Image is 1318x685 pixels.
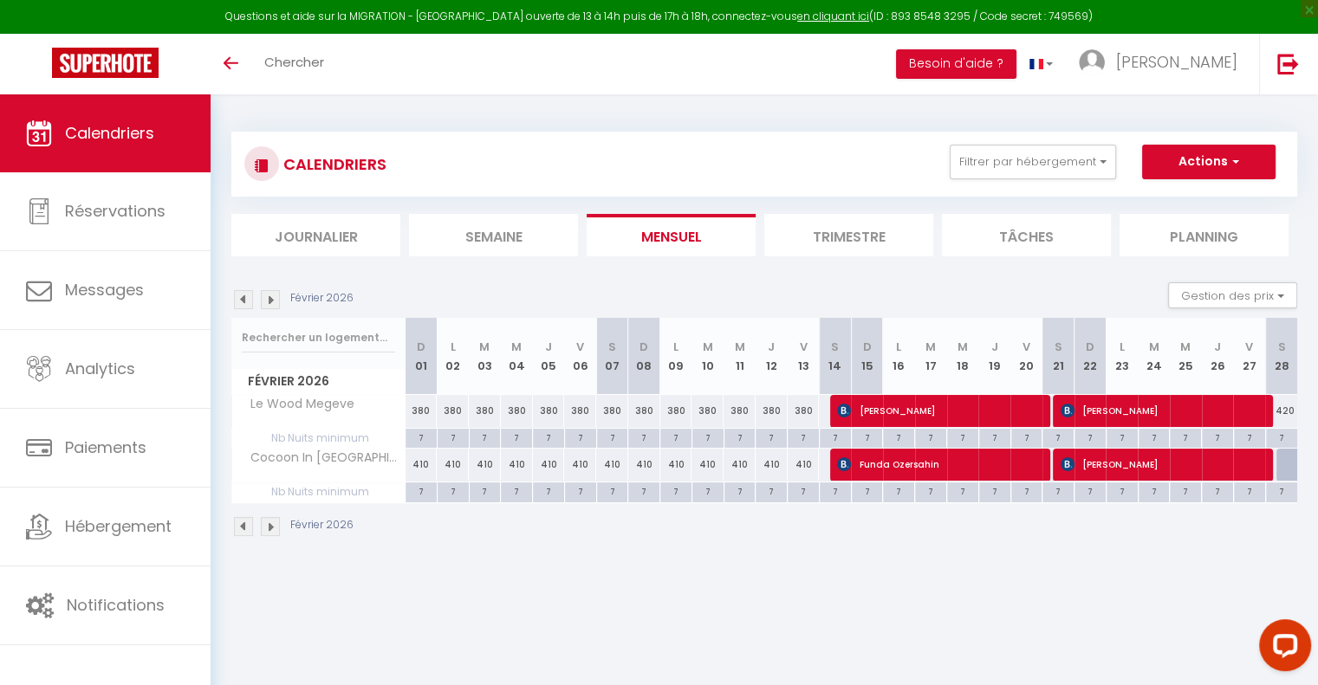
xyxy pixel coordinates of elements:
[251,34,337,94] a: Chercher
[1142,145,1276,179] button: Actions
[863,339,872,355] abbr: D
[470,429,501,445] div: 7
[883,318,915,395] th: 16
[1138,318,1170,395] th: 24
[1120,339,1125,355] abbr: L
[660,429,691,445] div: 7
[819,318,851,395] th: 14
[1079,49,1105,75] img: ...
[231,214,400,256] li: Journalier
[1168,282,1297,308] button: Gestion des prix
[978,318,1010,395] th: 19
[235,449,408,468] span: Cocoon In [GEOGRAPHIC_DATA]
[837,448,1040,481] span: Funda Ozersahin
[65,358,135,379] span: Analytics
[1245,612,1318,685] iframe: LiveChat chat widget
[628,449,660,481] div: 410
[915,429,946,445] div: 7
[65,515,172,537] span: Hébergement
[406,395,438,427] div: 380
[896,339,901,355] abbr: L
[533,482,564,499] div: 7
[1170,318,1202,395] th: 25
[950,145,1116,179] button: Filtrer par hébergement
[947,318,979,395] th: 18
[756,449,788,481] div: 410
[692,482,724,499] div: 7
[1202,482,1233,499] div: 7
[1055,339,1062,355] abbr: S
[1266,482,1297,499] div: 7
[596,318,628,395] th: 07
[597,429,628,445] div: 7
[628,429,659,445] div: 7
[1277,53,1299,74] img: logout
[1214,339,1221,355] abbr: J
[660,449,692,481] div: 410
[1202,318,1234,395] th: 26
[1139,482,1170,499] div: 7
[501,449,533,481] div: 410
[979,482,1010,499] div: 7
[756,318,788,395] th: 12
[1061,394,1263,427] span: [PERSON_NAME]
[1277,339,1285,355] abbr: S
[756,429,787,445] div: 7
[469,318,501,395] th: 03
[979,429,1010,445] div: 7
[896,49,1016,79] button: Besoin d'aide ?
[883,429,914,445] div: 7
[479,339,490,355] abbr: M
[947,482,978,499] div: 7
[469,449,501,481] div: 410
[587,214,756,256] li: Mensuel
[1042,318,1075,395] th: 21
[65,200,166,222] span: Réservations
[1148,339,1159,355] abbr: M
[852,429,883,445] div: 7
[565,482,596,499] div: 7
[501,429,532,445] div: 7
[242,322,395,353] input: Rechercher un logement...
[692,429,724,445] div: 7
[1107,482,1138,499] div: 7
[735,339,745,355] abbr: M
[1107,429,1138,445] div: 7
[724,482,756,499] div: 7
[800,339,808,355] abbr: V
[1061,448,1263,481] span: [PERSON_NAME]
[691,449,724,481] div: 410
[597,482,628,499] div: 7
[628,318,660,395] th: 08
[640,339,648,355] abbr: D
[831,339,839,355] abbr: S
[991,339,998,355] abbr: J
[501,482,532,499] div: 7
[788,449,820,481] div: 410
[1011,429,1042,445] div: 7
[438,482,469,499] div: 7
[533,318,565,395] th: 05
[564,449,596,481] div: 410
[1075,429,1106,445] div: 7
[501,318,533,395] th: 04
[703,339,713,355] abbr: M
[1180,339,1191,355] abbr: M
[1202,429,1233,445] div: 7
[1042,482,1074,499] div: 7
[958,339,968,355] abbr: M
[437,395,469,427] div: 380
[290,290,354,307] p: Février 2026
[1170,482,1201,499] div: 7
[883,482,914,499] div: 7
[820,429,851,445] div: 7
[788,318,820,395] th: 13
[417,339,425,355] abbr: D
[279,145,386,184] h3: CALENDRIERS
[1086,339,1094,355] abbr: D
[915,482,946,499] div: 7
[438,429,469,445] div: 7
[673,339,678,355] abbr: L
[564,318,596,395] th: 06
